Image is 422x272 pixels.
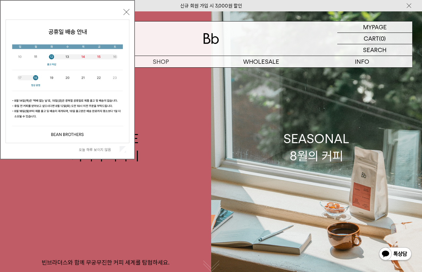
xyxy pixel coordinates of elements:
[211,56,312,67] p: WHOLESALE
[110,56,211,67] a: SHOP
[6,20,129,143] img: cb63d4bbb2e6550c365f227fdc69b27f_113810.jpg
[79,147,118,152] label: 오늘 하루 보이지 않음
[363,44,386,56] p: SEARCH
[378,247,412,262] img: 카카오톡 채널 1:1 채팅 버튼
[337,21,412,33] a: MYPAGE
[180,3,242,9] a: 신규 회원 가입 시 3,000원 할인
[124,9,129,15] button: 닫기
[203,33,219,44] img: 로고
[284,130,349,165] div: SEASONAL 8월의 커피
[379,33,386,44] p: (0)
[363,21,387,33] p: MYPAGE
[312,56,412,67] p: INFO
[364,33,379,44] p: CART
[337,33,412,44] a: CART (0)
